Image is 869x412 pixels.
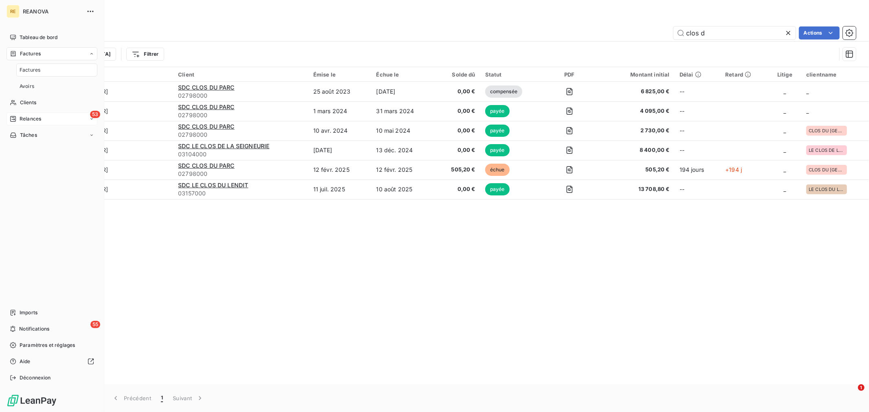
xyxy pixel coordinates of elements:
span: Aide [20,358,31,365]
td: 11 juil. 2025 [308,180,372,199]
span: Relances [20,115,41,123]
td: -- [675,140,721,160]
button: 1 [156,390,168,407]
div: Émise le [313,71,367,78]
span: Déconnexion [20,374,51,381]
span: 0,00 € [440,127,475,135]
div: Statut [485,71,538,78]
span: 53 [90,111,100,118]
span: SDC CLOS DU PARC [178,84,234,91]
span: payée [485,105,510,117]
span: REANOVA [23,8,81,15]
span: 6 825,00 € [601,88,670,96]
td: 10 avr. 2024 [308,121,372,140]
img: Logo LeanPay [7,394,57,407]
input: Rechercher [673,26,796,39]
td: 194 jours [675,160,721,180]
iframe: Intercom live chat [841,384,861,404]
td: -- [675,180,721,199]
a: Aide [7,355,97,368]
div: Retard [725,71,763,78]
a: Paramètres et réglages [7,339,97,352]
a: Clients [7,96,97,109]
td: -- [675,82,721,101]
span: _ [806,88,809,95]
span: _ [783,88,786,95]
span: 4 095,00 € [601,107,670,115]
span: Clients [20,99,36,106]
span: SDC LE CLOS DE LA SEIGNEURIE [178,142,269,149]
span: 2 730,00 € [601,127,670,135]
span: 0,00 € [440,146,475,154]
span: Factures [20,50,41,57]
span: 0,00 € [440,107,475,115]
span: 02798000 [178,170,304,178]
span: LE CLOS DU LENDIT [GEOGRAPHIC_DATA] [809,187,845,192]
td: 12 févr. 2025 [372,160,435,180]
span: payée [485,183,510,195]
span: 02798000 [178,92,304,100]
span: 02798000 [178,131,304,139]
span: payée [485,125,510,137]
div: PDF [548,71,591,78]
td: [DATE] [372,82,435,101]
span: 505,20 € [440,166,475,174]
div: Montant initial [601,71,670,78]
span: 8 400,00 € [601,146,670,154]
a: Tableau de bord [7,31,97,44]
span: 0,00 € [440,88,475,96]
td: -- [675,121,721,140]
button: Suivant [168,390,209,407]
span: Paramètres et réglages [20,342,75,349]
td: -- [675,101,721,121]
span: Notifications [19,325,49,333]
span: _ [783,107,786,114]
span: Tâches [20,131,37,139]
td: 31 mars 2024 [372,101,435,121]
button: Filtrer [126,48,164,61]
div: Échue le [376,71,430,78]
td: 12 févr. 2025 [308,160,372,180]
span: compensée [485,85,522,98]
td: [DATE] [308,140,372,160]
div: Solde dû [440,71,475,78]
span: SDC CLOS DU PARC [178,162,234,169]
span: Tableau de bord [20,34,57,41]
span: payée [485,144,510,156]
td: 25 août 2023 [308,82,372,101]
span: _ [783,166,786,173]
span: _ [783,147,786,153]
span: _ [783,127,786,134]
span: 505,20 € [601,166,670,174]
span: Factures [20,66,40,74]
td: 10 août 2025 [372,180,435,199]
span: 02798000 [178,111,304,119]
span: 13 708,80 € [601,185,670,193]
span: 55 [90,321,100,328]
button: Précédent [107,390,156,407]
span: 1 [161,394,163,402]
span: 03157000 [178,189,304,197]
span: SDC CLOS DU PARC [178,103,234,110]
span: SDC CLOS DU PARC [178,123,234,130]
td: 10 mai 2024 [372,121,435,140]
a: Factures [16,64,97,77]
a: Imports [7,306,97,319]
span: CLOS DU [GEOGRAPHIC_DATA] LE SEC [809,167,845,172]
span: échue [485,164,510,176]
span: 1 [858,384,865,391]
button: Actions [799,26,840,39]
span: CLOS DU [GEOGRAPHIC_DATA] LE SEC [809,128,845,133]
div: Client [178,71,304,78]
a: Tâches [7,129,97,142]
div: RE [7,5,20,18]
span: +194 j [725,166,742,173]
span: 03104000 [178,150,304,158]
td: 13 déc. 2024 [372,140,435,160]
a: 53Relances [7,112,97,125]
a: FacturesFacturesAvoirs [7,47,97,93]
span: _ [806,107,809,114]
span: 0,00 € [440,185,475,193]
div: clientname [806,71,864,78]
div: Litige [773,71,796,78]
